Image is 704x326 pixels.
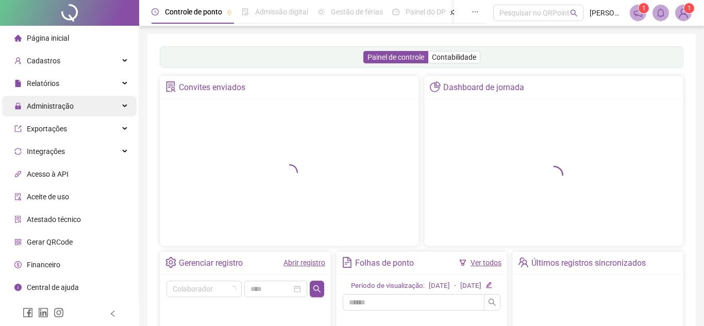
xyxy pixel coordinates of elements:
[152,8,159,15] span: clock-circle
[27,261,60,269] span: Financeiro
[165,257,176,268] span: setting
[454,281,456,291] div: -
[355,254,414,272] div: Folhas de ponto
[331,8,383,16] span: Gestão de férias
[283,259,325,267] a: Abrir registro
[14,35,22,42] span: home
[27,34,69,42] span: Página inicial
[392,8,399,15] span: dashboard
[570,9,578,17] span: search
[406,8,446,16] span: Painel do DP
[485,282,492,288] span: edit
[684,3,694,13] sup: Atualize o seu contato no menu Meus Dados
[14,125,22,132] span: export
[531,254,646,272] div: Últimos registros sincronizados
[313,285,321,293] span: search
[27,57,60,65] span: Cadastros
[14,216,22,223] span: solution
[27,283,79,291] span: Central de ajuda
[27,125,67,133] span: Exportações
[459,259,466,266] span: filter
[14,238,22,246] span: qrcode
[14,148,22,155] span: sync
[14,284,22,291] span: info-circle
[642,5,646,12] span: 1
[27,193,69,201] span: Aceite de uso
[14,170,22,178] span: api
[38,307,48,318] span: linkedin
[165,8,222,16] span: Controle de ponto
[27,102,74,110] span: Administração
[367,53,424,61] span: Painel de controle
[430,81,441,92] span: pie-chart
[471,259,501,267] a: Ver todos
[633,8,643,18] span: notification
[342,257,353,268] span: file-text
[14,193,22,200] span: audit
[443,79,524,96] div: Dashboard de jornada
[518,257,529,268] span: team
[460,281,481,291] div: [DATE]
[179,254,243,272] div: Gerenciar registro
[226,9,232,15] span: pushpin
[165,81,176,92] span: solution
[242,8,249,15] span: file-done
[23,307,33,318] span: facebook
[590,7,624,19] span: [PERSON_NAME]
[14,57,22,64] span: user-add
[317,8,325,15] span: sun
[27,215,81,224] span: Atestado técnico
[429,281,450,291] div: [DATE]
[279,162,299,182] span: loading
[27,147,65,156] span: Integrações
[639,3,649,13] sup: 1
[14,102,22,110] span: lock
[14,80,22,87] span: file
[488,298,496,306] span: search
[14,261,22,268] span: dollar
[542,163,565,186] span: loading
[351,281,425,291] div: Período de visualização:
[27,79,59,88] span: Relatórios
[255,8,308,16] span: Admissão digital
[432,53,476,61] span: Contabilidade
[27,170,69,178] span: Acesso à API
[179,79,245,96] div: Convites enviados
[656,8,665,18] span: bell
[472,8,479,15] span: ellipsis
[54,307,64,318] span: instagram
[229,285,237,293] span: loading
[676,5,691,21] img: 36607
[109,310,116,317] span: left
[688,5,691,12] span: 1
[27,238,73,246] span: Gerar QRCode
[450,9,456,15] span: pushpin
